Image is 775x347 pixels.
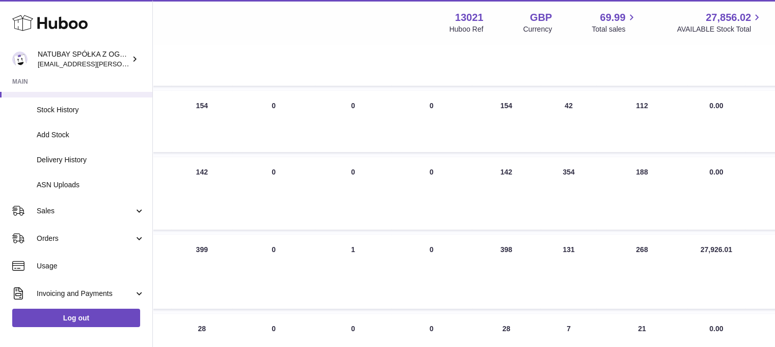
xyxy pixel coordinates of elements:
a: 27,856.02 AVAILABLE Stock Total [677,11,763,34]
span: 0.00 [709,102,723,110]
td: 154 [472,91,541,152]
td: 0 [232,91,315,152]
span: 27,926.01 [701,245,732,254]
td: 0 [315,157,391,230]
span: Delivery History [37,155,145,165]
span: Add Stock [37,130,145,140]
td: 142 [472,157,541,230]
span: 69.99 [600,11,625,24]
div: NATUBAY SPÓŁKA Z OGRANICZONĄ ODPOWIEDZIALNOŚCIĄ [38,49,129,69]
span: 0.00 [709,168,723,176]
span: 0 [430,325,434,333]
td: 42 [541,91,596,152]
td: 0 [315,91,391,152]
td: 154 [171,91,232,152]
td: 268 [596,235,687,309]
td: 354 [541,157,596,230]
span: ASN Uploads [37,180,145,190]
span: Total sales [592,24,637,34]
span: 0 [430,168,434,176]
span: Stock History [37,105,145,115]
span: 0.00 [709,325,723,333]
div: Huboo Ref [449,24,484,34]
span: 0 [430,245,434,254]
span: 0 [430,102,434,110]
span: Orders [37,234,134,243]
strong: 13021 [455,11,484,24]
td: 188 [596,157,687,230]
td: 142 [171,157,232,230]
strong: GBP [530,11,552,24]
td: 0 [232,235,315,309]
td: 112 [596,91,687,152]
td: 398 [472,235,541,309]
img: kacper.antkowski@natubay.pl [12,52,28,67]
span: [EMAIL_ADDRESS][PERSON_NAME][DOMAIN_NAME] [38,60,204,68]
td: 0 [232,157,315,230]
span: Invoicing and Payments [37,289,134,299]
span: Sales [37,206,134,216]
span: Usage [37,261,145,271]
a: 69.99 Total sales [592,11,637,34]
div: Currency [523,24,552,34]
span: AVAILABLE Stock Total [677,24,763,34]
a: Log out [12,309,140,327]
span: 27,856.02 [706,11,751,24]
td: 131 [541,235,596,309]
td: 1 [315,235,391,309]
td: 399 [171,235,232,309]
